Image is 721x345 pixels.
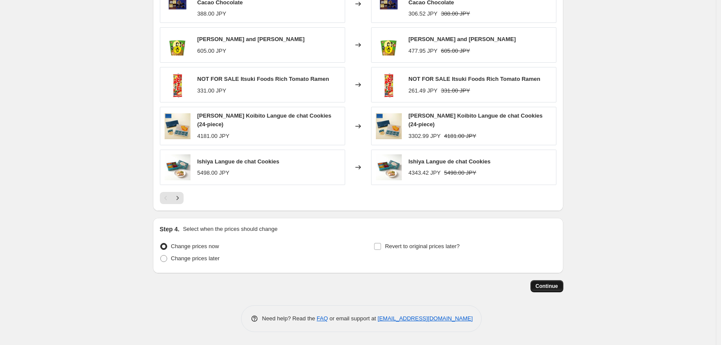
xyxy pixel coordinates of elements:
[385,243,460,249] span: Revert to original prices later?
[530,280,563,292] button: Continue
[197,86,226,95] div: 331.00 JPY
[409,169,441,177] div: 4343.42 JPY
[262,315,317,322] span: Need help? Read the
[197,112,332,128] span: [PERSON_NAME] Koibito Langue de chat Cookies (24-piece)
[409,158,491,165] span: Ishiya Langue de chat Cookies
[409,112,543,128] span: [PERSON_NAME] Koibito Langue de chat Cookies (24-piece)
[376,113,402,139] img: NO-20240307110115188_80x.png
[165,32,191,58] img: NO-20240227182545456_80x.png
[444,169,476,177] strike: 5498.00 JPY
[409,47,438,55] div: 477.95 JPY
[165,72,191,98] img: 20231107152208056_80x.jpg
[441,10,470,18] strike: 388.00 JPY
[165,154,191,180] img: NO-20230316111415390_80x.jpg
[328,315,378,322] span: or email support at
[409,132,441,141] div: 3302.99 JPY
[197,169,229,177] div: 5498.00 JPY
[160,225,180,233] h2: Step 4.
[197,132,229,141] div: 4181.00 JPY
[376,72,402,98] img: 20231107152208056_80x.jpg
[317,315,328,322] a: FAQ
[409,76,540,82] span: NOT FOR SALE Itsuki Foods Rich Tomato Ramen
[183,225,277,233] p: Select when the prices should change
[197,10,226,18] div: 388.00 JPY
[197,76,329,82] span: NOT FOR SALE Itsuki Foods Rich Tomato Ramen
[409,86,438,95] div: 261.49 JPY
[378,315,473,322] a: [EMAIL_ADDRESS][DOMAIN_NAME]
[444,132,476,141] strike: 4181.00 JPY
[171,243,219,249] span: Change prices now
[441,86,470,95] strike: 331.00 JPY
[165,113,191,139] img: NO-20240307110115188_80x.png
[197,47,226,55] div: 605.00 JPY
[171,255,220,262] span: Change prices later
[197,36,305,42] span: [PERSON_NAME] and [PERSON_NAME]
[409,36,516,42] span: [PERSON_NAME] and [PERSON_NAME]
[409,10,438,18] div: 306.52 JPY
[536,283,558,290] span: Continue
[376,32,402,58] img: NO-20240227182545456_80x.png
[376,154,402,180] img: NO-20230316111415390_80x.jpg
[441,47,470,55] strike: 605.00 JPY
[197,158,280,165] span: Ishiya Langue de chat Cookies
[160,192,184,204] nav: Pagination
[172,192,184,204] button: Next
